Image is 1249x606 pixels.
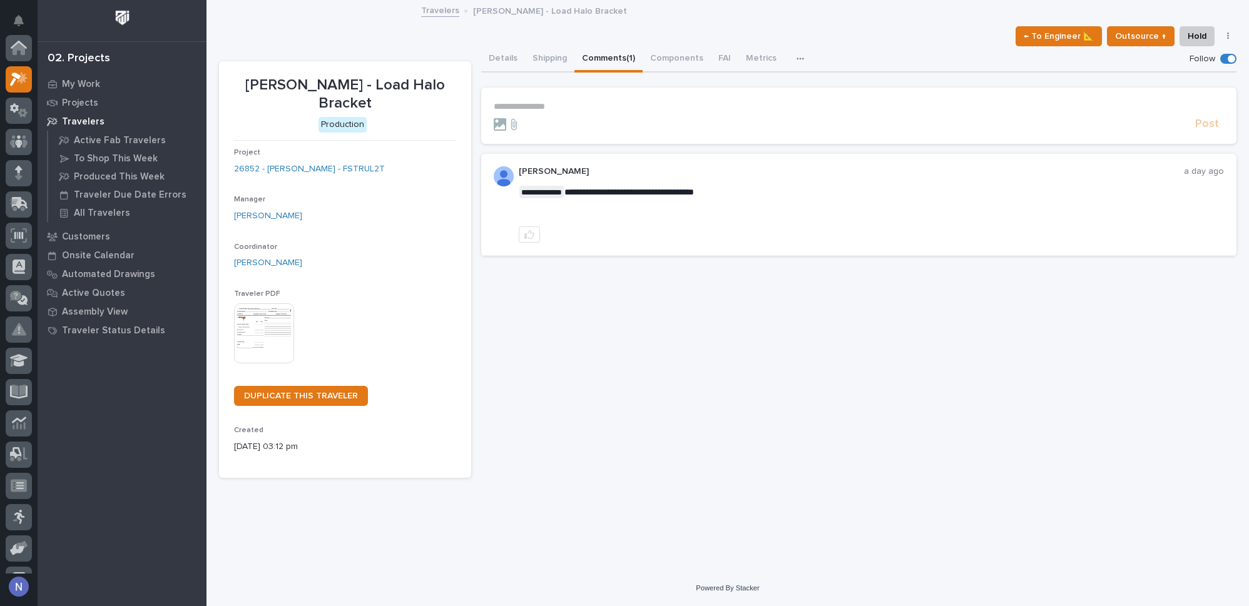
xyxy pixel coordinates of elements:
[62,231,110,243] p: Customers
[62,116,105,128] p: Travelers
[1107,26,1175,46] button: Outsource ↑
[62,79,100,90] p: My Work
[38,74,206,93] a: My Work
[1180,26,1215,46] button: Hold
[421,3,459,17] a: Travelers
[494,166,514,186] img: AOh14GjpcA6ydKGAvwfezp8OhN30Q3_1BHk5lQOeczEvCIoEuGETHm2tT-JUDAHyqffuBe4ae2BInEDZwLlH3tcCd_oYlV_i4...
[74,153,158,164] p: To Shop This Week
[38,265,206,283] a: Automated Drawings
[74,135,166,146] p: Active Fab Travelers
[6,8,32,34] button: Notifications
[38,112,206,131] a: Travelers
[62,269,155,280] p: Automated Drawings
[38,283,206,302] a: Active Quotes
[38,321,206,340] a: Traveler Status Details
[234,243,277,251] span: Coordinator
[74,171,165,183] p: Produced This Week
[1195,117,1219,131] span: Post
[519,226,540,243] button: like this post
[319,117,367,133] div: Production
[234,210,302,223] a: [PERSON_NAME]
[234,440,456,453] p: [DATE] 03:12 pm
[244,391,358,400] span: DUPLICATE THIS TRAVELER
[48,168,206,185] a: Produced This Week
[234,290,280,298] span: Traveler PDF
[1016,26,1102,46] button: ← To Engineer 📐
[234,149,260,156] span: Project
[1184,166,1224,177] p: a day ago
[1115,29,1166,44] span: Outsource ↑
[48,186,206,203] a: Traveler Due Date Errors
[234,386,368,406] a: DUPLICATE THIS TRAVELER
[48,149,206,167] a: To Shop This Week
[74,208,130,219] p: All Travelers
[1024,29,1094,44] span: ← To Engineer 📐
[38,302,206,321] a: Assembly View
[234,163,385,176] a: 26852 - [PERSON_NAME] - FSTRUL2T
[234,427,263,434] span: Created
[48,204,206,221] a: All Travelers
[738,46,784,73] button: Metrics
[696,584,759,592] a: Powered By Stacker
[643,46,711,73] button: Components
[111,6,134,29] img: Workspace Logo
[481,46,525,73] button: Details
[48,131,206,149] a: Active Fab Travelers
[6,573,32,600] button: users-avatar
[519,166,1185,177] p: [PERSON_NAME]
[62,288,125,299] p: Active Quotes
[234,76,456,113] p: [PERSON_NAME] - Load Halo Bracket
[48,52,110,66] div: 02. Projects
[38,246,206,265] a: Onsite Calendar
[1188,29,1206,44] span: Hold
[62,250,135,261] p: Onsite Calendar
[1190,54,1215,64] p: Follow
[62,98,98,109] p: Projects
[38,93,206,112] a: Projects
[16,15,32,35] div: Notifications
[574,46,643,73] button: Comments (1)
[525,46,574,73] button: Shipping
[1190,117,1224,131] button: Post
[711,46,738,73] button: FAI
[38,227,206,246] a: Customers
[74,189,186,201] p: Traveler Due Date Errors
[234,256,302,270] a: [PERSON_NAME]
[62,325,165,336] p: Traveler Status Details
[473,3,627,17] p: [PERSON_NAME] - Load Halo Bracket
[62,306,128,318] p: Assembly View
[234,196,265,203] span: Manager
